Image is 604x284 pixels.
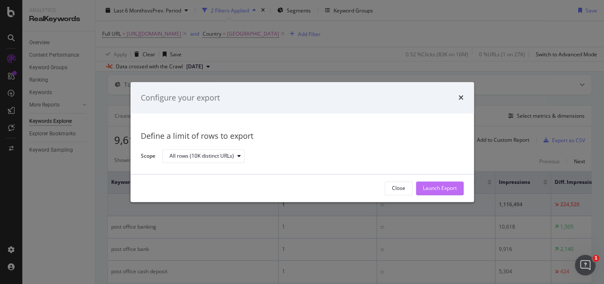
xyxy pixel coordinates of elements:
[592,255,599,262] span: 1
[575,255,595,275] iframe: Intercom live chat
[141,131,464,142] div: Define a limit of rows to export
[131,82,474,202] div: modal
[392,185,405,192] div: Close
[416,181,464,195] button: Launch Export
[141,152,155,162] label: Scope
[385,181,413,195] button: Close
[162,150,245,163] button: All rows (10K distinct URLs)
[141,92,220,104] div: Configure your export
[170,154,234,159] div: All rows (10K distinct URLs)
[423,185,457,192] div: Launch Export
[458,92,464,104] div: times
